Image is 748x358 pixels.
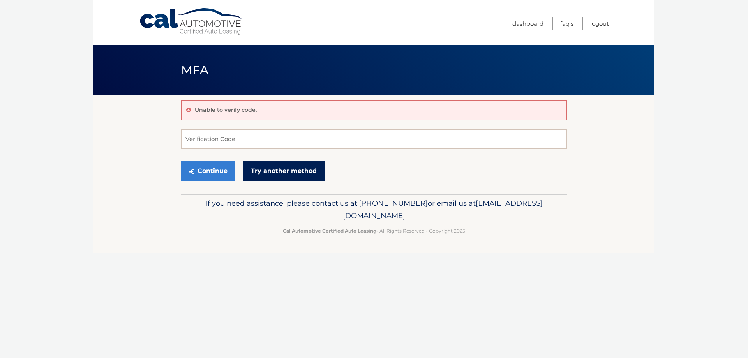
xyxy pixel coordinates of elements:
input: Verification Code [181,129,567,149]
a: FAQ's [560,17,573,30]
a: Dashboard [512,17,543,30]
p: Unable to verify code. [195,106,257,113]
span: [EMAIL_ADDRESS][DOMAIN_NAME] [343,199,543,220]
span: [PHONE_NUMBER] [359,199,428,208]
a: Logout [590,17,609,30]
button: Continue [181,161,235,181]
strong: Cal Automotive Certified Auto Leasing [283,228,376,234]
a: Try another method [243,161,325,181]
span: MFA [181,63,208,77]
p: If you need assistance, please contact us at: or email us at [186,197,562,222]
p: - All Rights Reserved - Copyright 2025 [186,227,562,235]
a: Cal Automotive [139,8,244,35]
